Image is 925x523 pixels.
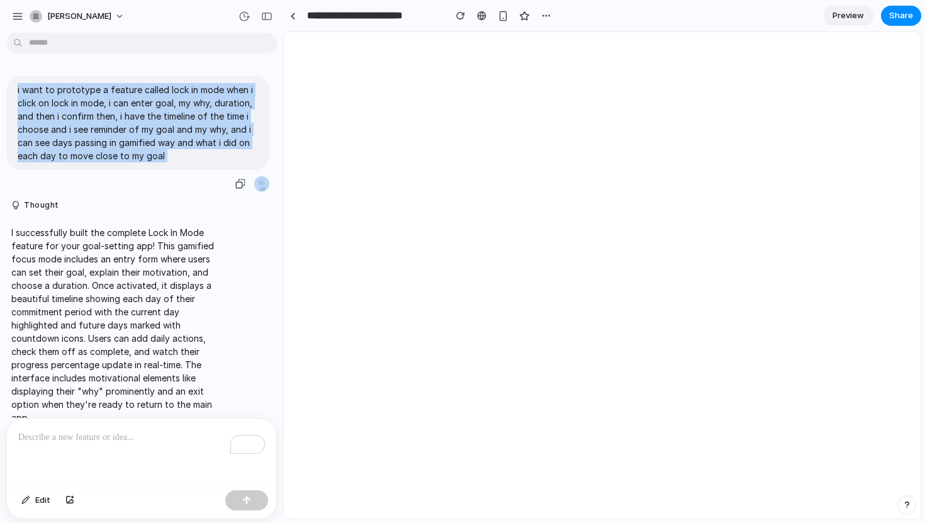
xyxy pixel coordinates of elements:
[15,490,57,510] button: Edit
[889,9,913,22] span: Share
[47,10,111,23] span: [PERSON_NAME]
[881,6,921,26] button: Share
[35,494,50,507] span: Edit
[11,226,221,424] p: I successfully built the complete Lock In Mode feature for your goal-setting app! This gamified f...
[25,6,131,26] button: [PERSON_NAME]
[823,6,873,26] a: Preview
[18,83,258,162] p: i want to prototype a feature called lock in mode when i click on lock in mode, i can enter goal,...
[7,419,276,485] div: To enrich screen reader interactions, please activate Accessibility in Grammarly extension settings
[832,9,864,22] span: Preview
